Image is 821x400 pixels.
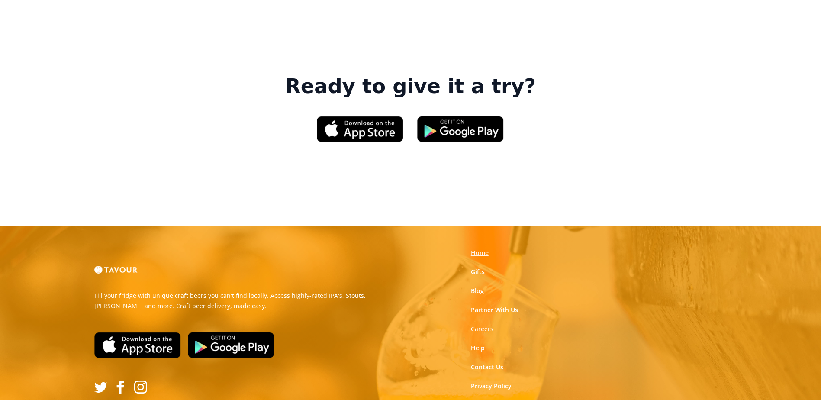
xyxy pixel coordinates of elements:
[471,248,489,257] a: Home
[471,382,512,390] a: Privacy Policy
[471,344,485,352] a: Help
[471,306,518,314] a: Partner With Us
[285,74,536,99] strong: Ready to give it a try?
[471,325,493,333] a: Careers
[471,287,484,295] a: Blog
[471,268,485,276] a: Gifts
[471,363,503,371] a: Contact Us
[94,290,404,311] p: Fill your fridge with unique craft beers you can't find locally. Access highly-rated IPA's, Stout...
